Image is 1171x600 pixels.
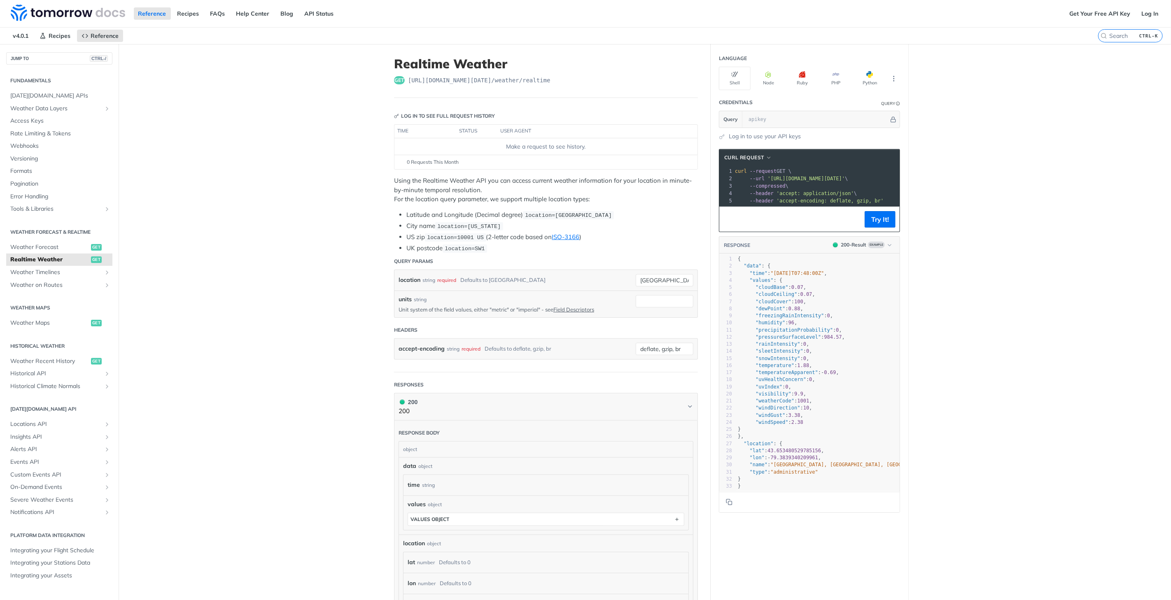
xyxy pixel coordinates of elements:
span: Insights API [10,433,102,441]
span: : , [738,313,833,319]
input: apikey [744,111,889,128]
span: Realtime Weather [10,256,89,264]
span: : , [738,412,803,418]
span: "temperature" [756,363,794,368]
span: "freezingRainIntensity" [756,313,824,319]
span: Historical Climate Normals [10,382,102,391]
span: : { [738,263,771,269]
div: 200 - Result [841,241,866,249]
button: Show subpages for Weather on Routes [104,282,110,288]
span: 984.57 [824,334,842,340]
a: Webhooks [6,140,112,152]
span: : , [738,334,845,340]
span: Events API [10,458,102,466]
span: : , [738,299,806,305]
span: Example [868,242,885,248]
label: lon [408,577,416,589]
button: Show subpages for Weather Timelines [104,269,110,276]
a: Severe Weather EventsShow subpages for Severe Weather Events [6,494,112,506]
button: RESPONSE [723,241,751,249]
span: 0.07 [800,291,812,297]
div: Language [719,55,747,62]
a: Rate Limiting & Tokens [6,128,112,140]
a: Versioning [6,153,112,165]
a: Weather Forecastget [6,241,112,253]
span: location=[US_STATE] [437,223,501,230]
span: "[DATE]T07:48:00Z" [771,270,824,276]
span: "cloudCover" [756,299,791,305]
button: Show subpages for Weather Data Layers [104,105,110,112]
div: 14 [719,348,732,355]
div: 7 [719,298,732,305]
span: Integrating your Stations Data [10,559,110,567]
button: Show subpages for Notifications API [104,509,110,516]
span: Reference [91,32,119,40]
button: Copy to clipboard [723,213,735,226]
span: : , [738,448,824,453]
span: : , [738,341,809,347]
span: : , [738,284,806,290]
div: Defaults to deflate, gzip, br [485,343,551,355]
div: 23 [719,412,732,419]
div: 18 [719,376,732,383]
div: values object [411,516,449,522]
h2: [DATE][DOMAIN_NAME] API [6,405,112,413]
a: Integrating your Assets [6,570,112,582]
span: location=10001 US [427,235,484,241]
span: \ [735,183,788,189]
div: 4 [719,190,733,197]
svg: Search [1101,33,1107,39]
a: Custom Events APIShow subpages for Custom Events API [6,469,112,481]
span: "weatherCode" [756,398,794,404]
span: : , [738,405,812,411]
a: Notifications APIShow subpages for Notifications API [6,506,112,519]
div: 21 [719,398,732,405]
svg: More ellipsis [890,75,898,82]
span: "uvHealthConcern" [756,377,806,382]
div: 3 [719,182,733,190]
a: API Status [300,7,338,20]
a: Events APIShow subpages for Events API [6,456,112,468]
span: 0.88 [788,306,800,312]
span: 0.07 [791,284,803,290]
button: values object [408,513,684,526]
div: Make a request to see history. [398,142,694,151]
span: Error Handling [10,193,110,201]
h2: Fundamentals [6,77,112,84]
div: 22 [719,405,732,412]
span: : , [738,391,806,397]
div: Query [881,100,895,107]
button: Query [719,111,742,128]
span: Alerts API [10,445,102,453]
span: get [91,256,102,263]
span: 1001 [798,398,809,404]
span: "lat" [750,448,765,453]
div: 17 [719,369,732,376]
a: ISO-3166 [552,233,580,241]
span: : [738,419,803,425]
span: Tools & Libraries [10,205,102,213]
span: 3.38 [788,412,800,418]
button: JUMP TOCTRL-/ [6,52,112,65]
span: On-Demand Events [10,483,102,491]
span: Webhooks [10,142,110,150]
button: Try It! [865,211,896,228]
div: 2 [719,175,733,182]
div: 25 [719,426,732,433]
span: get [91,358,102,365]
h2: Weather Maps [6,304,112,312]
a: Log In [1137,7,1163,20]
a: Historical Climate NormalsShow subpages for Historical Climate Normals [6,380,112,393]
span: : , [738,270,827,276]
div: 28 [719,447,732,454]
span: : , [738,306,803,312]
button: Show subpages for Severe Weather Events [104,497,110,503]
span: \ [735,191,857,196]
a: Recipes [173,7,204,20]
span: : , [738,370,839,375]
label: units [399,295,412,304]
button: More Languages [888,72,900,85]
span: 0 [803,341,806,347]
a: Recipes [35,30,75,42]
span: Weather on Routes [10,281,102,289]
